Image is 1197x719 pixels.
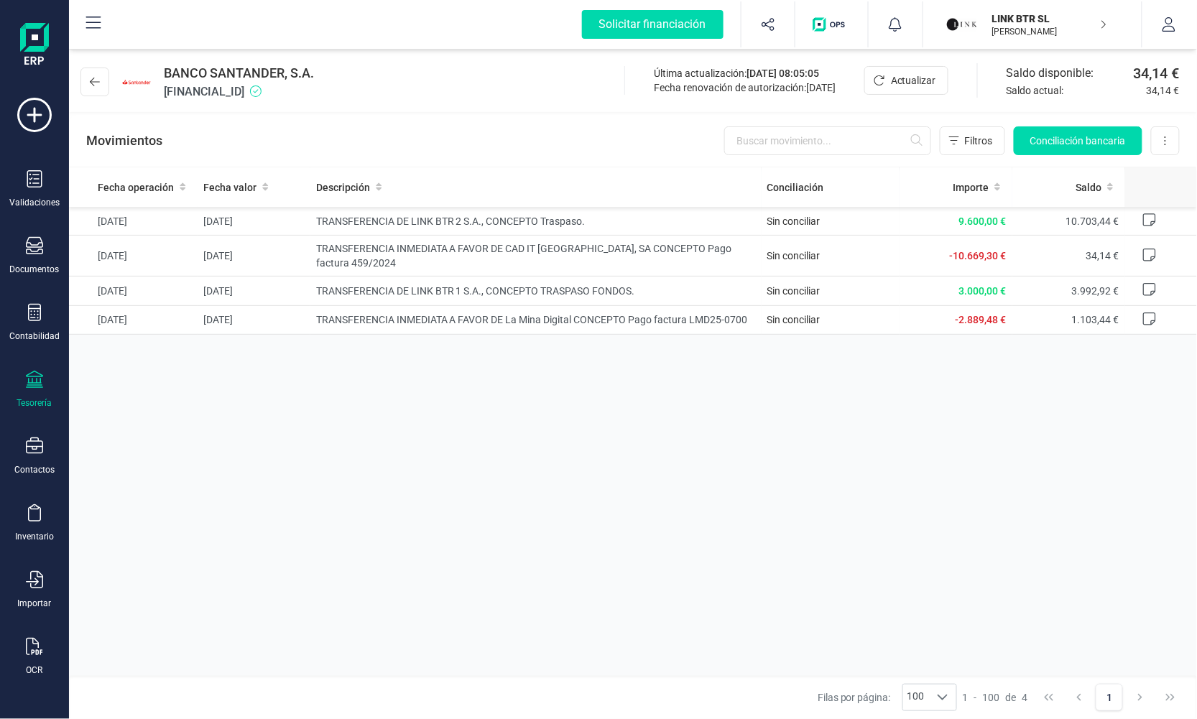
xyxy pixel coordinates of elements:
span: de [1006,690,1017,705]
div: Tesorería [17,397,52,409]
button: Page 1 [1096,684,1123,711]
button: Actualizar [864,66,948,95]
button: LILINK BTR SL[PERSON_NAME] [940,1,1124,47]
span: 3.000,00 € [959,285,1007,297]
td: [DATE] [69,236,198,277]
img: Logo de OPS [813,17,851,32]
td: [DATE] [69,277,198,305]
span: Filtros [965,134,993,148]
span: [DATE] 08:05:05 [747,68,819,79]
span: Sin conciliar [767,285,821,297]
span: Fecha operación [98,180,174,195]
td: [DATE] [198,236,310,277]
div: Inventario [15,531,54,542]
div: Documentos [10,264,60,275]
p: Movimientos [86,131,162,151]
div: Contabilidad [9,330,60,342]
span: TRANSFERENCIA INMEDIATA A FAVOR DE La Mina Digital CONCEPTO Pago factura LMD25-0700 [316,312,756,327]
button: Conciliación bancaria [1014,126,1142,155]
span: Sin conciliar [767,215,821,227]
p: LINK BTR SL [992,11,1107,26]
div: - [963,690,1028,705]
div: Importar [18,598,52,609]
span: Conciliación bancaria [1030,134,1126,148]
td: 1.103,44 € [1012,305,1125,334]
div: Contactos [14,464,55,476]
span: Sin conciliar [767,250,821,261]
td: [DATE] [69,305,198,334]
span: TRANSFERENCIA INMEDIATA A FAVOR DE CAD IT [GEOGRAPHIC_DATA], SA CONCEPTO Pago factura 459/2024 [316,241,756,270]
span: -10.669,30 € [950,250,1007,261]
button: First Page [1035,684,1063,711]
td: [DATE] [198,277,310,305]
td: 10.703,44 € [1012,207,1125,236]
span: TRANSFERENCIA DE LINK BTR 2 S.A., CONCEPTO Traspaso. [316,214,756,228]
span: [FINANCIAL_ID] [164,83,314,101]
span: Saldo disponible: [1007,65,1128,82]
div: Solicitar financiación [582,10,724,39]
span: Actualizar [891,73,936,88]
button: Logo de OPS [804,1,859,47]
div: Fecha renovación de autorización: [654,80,836,95]
td: [DATE] [198,305,310,334]
button: Previous Page [1066,684,1093,711]
input: Buscar movimiento... [724,126,931,155]
span: 4 [1022,690,1028,705]
div: Validaciones [9,197,60,208]
td: [DATE] [198,207,310,236]
span: -2.889,48 € [956,314,1007,325]
td: 34,14 € [1012,236,1125,277]
td: [DATE] [69,207,198,236]
span: Descripción [316,180,370,195]
button: Next Page [1127,684,1154,711]
span: 100 [903,685,929,710]
span: Fecha valor [203,180,256,195]
span: Saldo actual: [1007,83,1141,98]
span: 34,14 € [1147,83,1180,98]
span: [DATE] [806,82,836,93]
span: Sin conciliar [767,314,821,325]
span: 1 [963,690,969,705]
p: [PERSON_NAME] [992,26,1107,37]
button: Filtros [940,126,1005,155]
span: Conciliación [767,180,824,195]
div: Última actualización: [654,66,836,80]
span: BANCO SANTANDER, S.A. [164,63,314,83]
span: TRANSFERENCIA DE LINK BTR 1 S.A., CONCEPTO TRASPASO FONDOS. [316,284,756,298]
div: Filas por página: [818,684,957,711]
div: OCR [27,664,43,676]
button: Last Page [1157,684,1184,711]
span: Importe [953,180,989,195]
img: Logo Finanedi [20,23,49,69]
span: 34,14 € [1134,63,1180,83]
td: 3.992,92 € [1012,277,1125,305]
span: 9.600,00 € [959,215,1007,227]
span: Saldo [1076,180,1101,195]
button: Solicitar financiación [565,1,741,47]
span: 100 [983,690,1000,705]
img: LI [946,9,978,40]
